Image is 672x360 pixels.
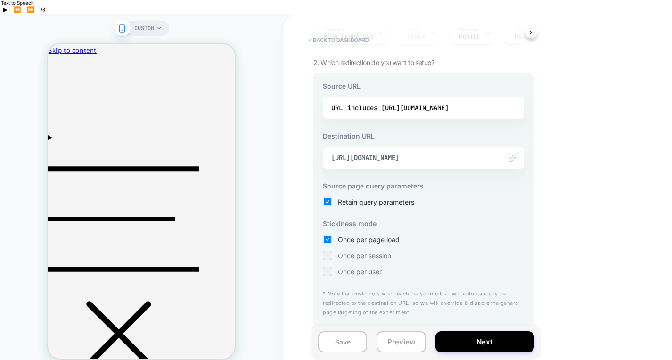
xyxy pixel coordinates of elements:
h3: Source page query parameters [323,182,524,190]
button: Forward [24,6,38,14]
span: Once per session [338,252,391,260]
span: Devices [459,26,477,33]
span: CUSTOM [134,21,154,36]
span: Audience [323,26,344,33]
button: Save [318,331,367,352]
h3: Stickiness mode [323,220,524,228]
button: Previous [10,6,24,14]
h3: Source URL [323,82,524,90]
button: < back to dashboard [304,33,373,48]
span: Trigger [515,26,533,33]
h3: Destination URL [323,132,524,140]
button: Next [435,331,534,352]
span: Once per user [338,268,382,276]
div: URL [331,101,516,115]
button: Settings [38,6,49,14]
span: Retain query parameters [338,198,414,206]
div: includes [URL][DOMAIN_NAME] [347,101,449,115]
img: edit [509,155,516,162]
button: Preview [377,331,426,352]
span: Once per page load [338,236,400,244]
span: [URL][DOMAIN_NAME] [331,154,492,162]
p: * Note that customers who reach the source URL will automatically be redirected to the destinatio... [323,289,524,317]
span: 2. Which redirection do you want to setup? [313,58,434,66]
